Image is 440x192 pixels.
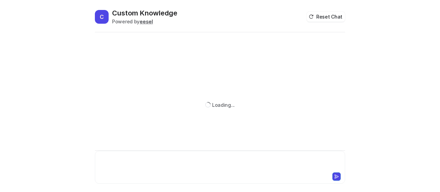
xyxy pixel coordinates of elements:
[112,8,177,18] h2: Custom Knowledge
[307,12,345,22] button: Reset Chat
[140,19,153,24] b: eesel
[95,10,109,24] span: C
[212,101,235,109] div: Loading...
[112,18,177,25] div: Powered by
